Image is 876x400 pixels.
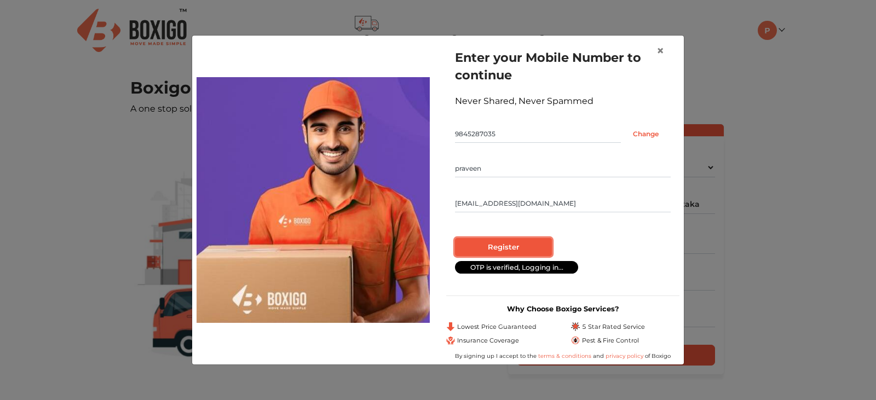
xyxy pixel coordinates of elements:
img: storage-img [197,77,430,322]
h3: Why Choose Boxigo Services? [446,305,679,313]
div: OTP is verified, Logging in... [455,261,578,274]
button: Close [648,36,673,66]
a: privacy policy [604,352,645,360]
input: Mobile No [455,125,621,143]
span: Insurance Coverage [457,336,519,345]
input: Your Name [455,160,671,177]
span: Pest & Fire Control [582,336,639,345]
div: By signing up I accept to the and of Boxigo [446,352,679,360]
input: Register [455,238,552,257]
span: Lowest Price Guaranteed [457,322,537,332]
span: 5 Star Rated Service [582,322,645,332]
input: Email Id [455,195,671,212]
h1: Enter your Mobile Number to continue [455,49,671,84]
span: × [656,43,664,59]
div: Never Shared, Never Spammed [455,95,671,108]
a: terms & conditions [538,352,593,360]
input: Change [621,125,671,143]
